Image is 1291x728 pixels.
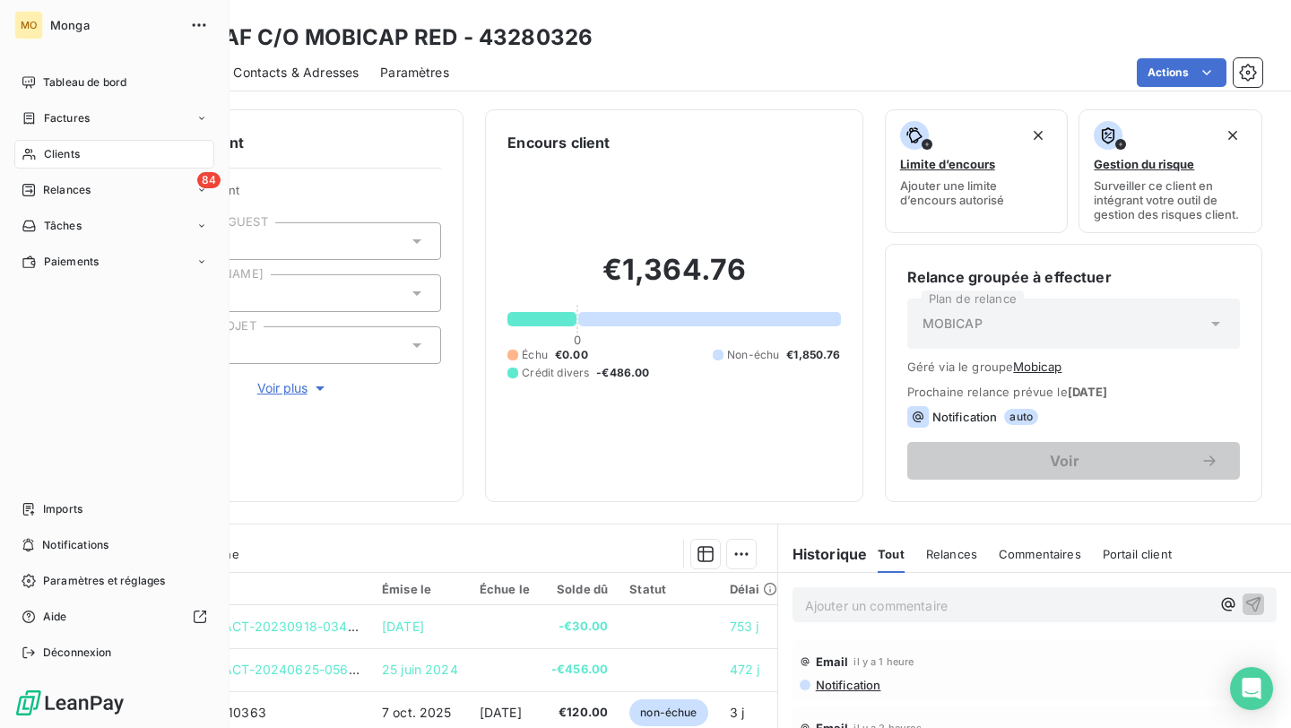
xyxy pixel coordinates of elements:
[43,501,82,517] span: Imports
[932,410,998,424] span: Notification
[480,582,530,596] div: Échue le
[555,347,588,363] span: €0.00
[551,618,608,636] span: -€30.00
[730,705,744,720] span: 3 j
[144,183,441,208] span: Propriétés Client
[778,543,868,565] h6: Historique
[124,619,364,634] span: TROP PERCU - FACT-20230918-03432
[108,132,441,153] h6: Informations client
[43,74,126,91] span: Tableau de bord
[1068,385,1108,399] span: [DATE]
[900,178,1053,207] span: Ajouter une limite d’encours autorisé
[816,654,849,669] span: Email
[42,537,108,553] span: Notifications
[907,385,1240,399] span: Prochaine relance prévue le
[14,689,126,717] img: Logo LeanPay
[257,379,329,397] span: Voir plus
[233,64,359,82] span: Contacts & Adresses
[999,547,1081,561] span: Commentaires
[1013,360,1061,374] button: Mobicap
[907,360,1240,374] span: Géré via le groupe
[907,442,1240,480] button: Voir
[814,678,881,692] span: Notification
[1103,547,1172,561] span: Portail client
[1094,157,1194,171] span: Gestion du risque
[380,64,449,82] span: Paramètres
[1004,409,1038,425] span: auto
[44,254,99,270] span: Paiements
[44,218,82,234] span: Tâches
[382,662,458,677] span: 25 juin 2024
[730,662,760,677] span: 472 j
[923,315,983,333] span: MOBICAP
[50,18,179,32] span: Monga
[14,11,43,39] div: MO
[929,454,1200,468] span: Voir
[44,110,90,126] span: Factures
[551,582,608,596] div: Solde dû
[44,146,80,162] span: Clients
[629,582,707,596] div: Statut
[43,645,112,661] span: Déconnexion
[124,581,360,597] div: Référence
[382,582,458,596] div: Émise le
[907,266,1240,288] h6: Relance groupée à effectuer
[382,705,452,720] span: 7 oct. 2025
[480,705,522,720] span: [DATE]
[730,582,778,596] div: Délai
[197,172,221,188] span: 84
[727,347,779,363] span: Non-échu
[382,619,424,634] span: [DATE]
[144,378,441,398] button: Voir plus
[158,22,593,54] h3: SNC LAF C/O MOBICAP RED - 43280326
[551,661,608,679] span: -€456.00
[574,333,581,347] span: 0
[926,547,977,561] span: Relances
[522,347,548,363] span: Échu
[730,619,759,634] span: 753 j
[1079,109,1262,233] button: Gestion du risqueSurveiller ce client en intégrant votre outil de gestion des risques client.
[507,252,840,306] h2: €1,364.76
[507,132,610,153] h6: Encours client
[43,182,91,198] span: Relances
[629,699,707,726] span: non-échue
[1230,667,1273,710] div: Open Intercom Messenger
[596,365,649,381] span: -€486.00
[900,157,995,171] span: Limite d’encours
[43,573,165,589] span: Paramètres et réglages
[786,347,840,363] span: €1,850.76
[124,662,364,677] span: TROP PERCU - FACT-20240625-05695
[551,704,608,722] span: €120.00
[43,609,67,625] span: Aide
[1137,58,1226,87] button: Actions
[522,365,589,381] span: Crédit divers
[853,656,914,667] span: il y a 1 heure
[885,109,1069,233] button: Limite d’encoursAjouter une limite d’encours autorisé
[1094,178,1247,221] span: Surveiller ce client en intégrant votre outil de gestion des risques client.
[878,547,905,561] span: Tout
[14,602,214,631] a: Aide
